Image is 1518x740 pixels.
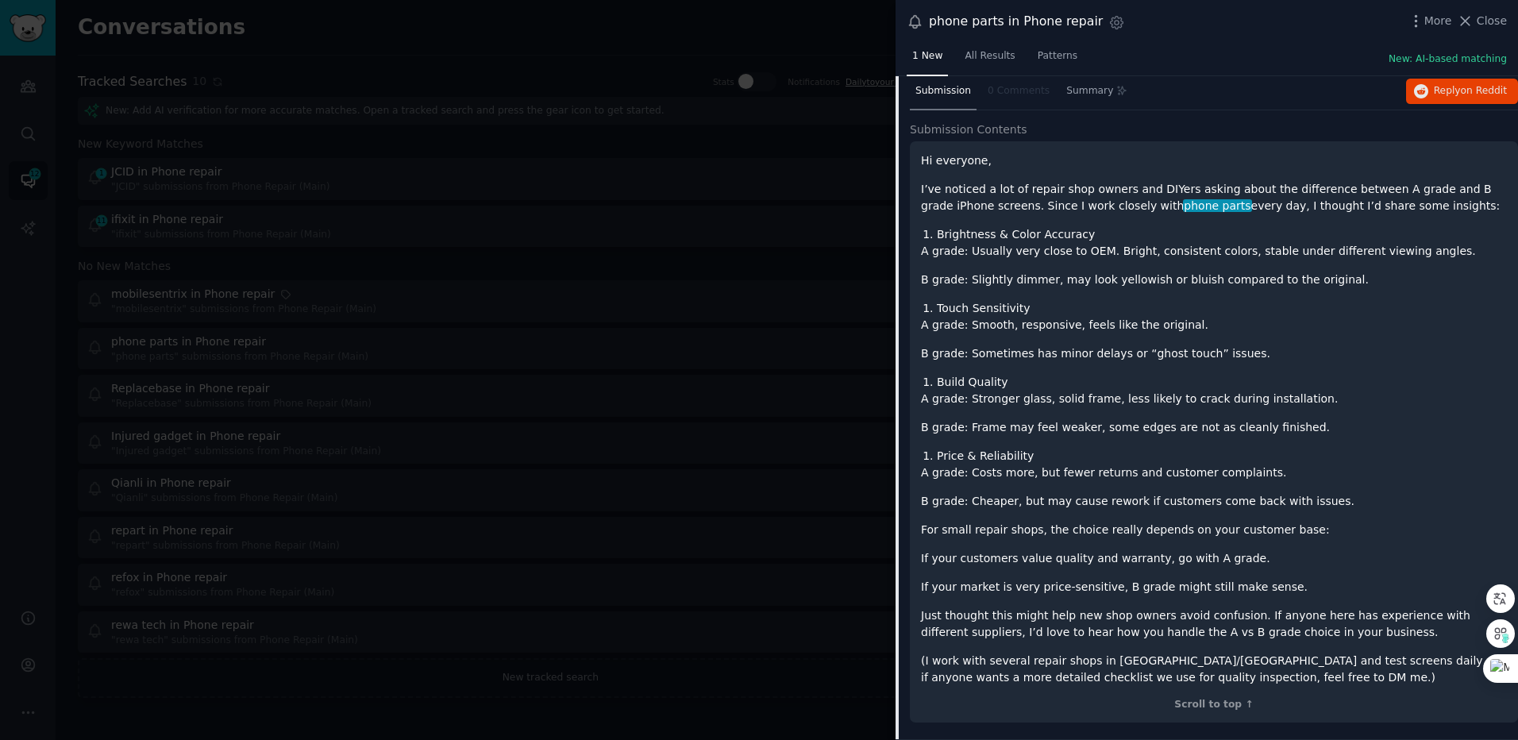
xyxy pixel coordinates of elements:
p: A grade: Stronger glass, solid frame, less likely to crack during installation. [921,391,1507,407]
a: All Results [959,44,1020,76]
span: Summary [1066,84,1113,98]
p: (I work with several repair shops in [GEOGRAPHIC_DATA]/[GEOGRAPHIC_DATA] and test screens daily, ... [921,653,1507,686]
span: Submission Contents [910,121,1027,138]
p: A grade: Costs more, but fewer returns and customer complaints. [921,464,1507,481]
button: Close [1457,13,1507,29]
p: B grade: Cheaper, but may cause rework if customers come back with issues. [921,493,1507,510]
span: 1 New [912,49,942,64]
li: Build Quality [937,374,1507,391]
div: Scroll to top ↑ [921,698,1507,712]
span: All Results [965,49,1015,64]
li: Touch Sensitivity [937,300,1507,317]
li: Price & Reliability [937,448,1507,464]
p: If your customers value quality and warranty, go with A grade. [921,550,1507,567]
a: Patterns [1032,44,1083,76]
p: Hi everyone, [921,152,1507,169]
p: B grade: Sometimes has minor delays or “ghost touch” issues. [921,345,1507,362]
p: I’ve noticed a lot of repair shop owners and DIYers asking about the difference between A grade a... [921,181,1507,214]
button: Replyon Reddit [1406,79,1518,104]
p: If your market is very price-sensitive, B grade might still make sense. [921,579,1507,595]
button: More [1408,13,1452,29]
li: Brightness & Color Accuracy [937,226,1507,243]
span: Patterns [1038,49,1077,64]
p: B grade: Slightly dimmer, may look yellowish or bluish compared to the original. [921,272,1507,288]
p: Just thought this might help new shop owners avoid confusion. If anyone here has experience with ... [921,607,1507,641]
span: Submission [915,84,971,98]
a: 1 New [907,44,948,76]
p: A grade: Usually very close to OEM. Bright, consistent colors, stable under different viewing ang... [921,243,1507,260]
span: More [1424,13,1452,29]
p: B grade: Frame may feel weaker, some edges are not as cleanly finished. [921,419,1507,436]
span: Reply [1434,84,1507,98]
button: New: AI-based matching [1389,52,1507,67]
div: phone parts in Phone repair [929,12,1103,32]
p: A grade: Smooth, responsive, feels like the original. [921,317,1507,333]
p: For small repair shops, the choice really depends on your customer base: [921,522,1507,538]
span: phone parts [1183,199,1253,212]
span: on Reddit [1461,85,1507,96]
span: Close [1477,13,1507,29]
